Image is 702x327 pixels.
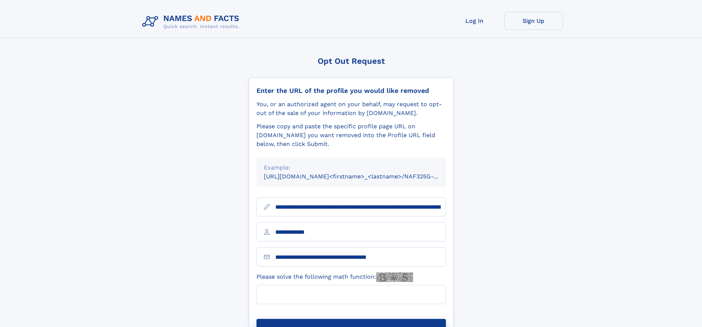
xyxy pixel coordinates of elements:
[504,12,563,30] a: Sign Up
[256,100,446,118] div: You, or an authorized agent on your behalf, may request to opt-out of the sale of your informatio...
[256,87,446,95] div: Enter the URL of the profile you would like removed
[264,163,439,172] div: Example:
[139,12,245,32] img: Logo Names and Facts
[264,173,460,180] small: [URL][DOMAIN_NAME]<firstname>_<lastname>/NAF325G-xxxxxxxx
[256,272,413,282] label: Please solve the following math function:
[256,122,446,149] div: Please copy and paste the specific profile page URL on [DOMAIN_NAME] you want removed into the Pr...
[249,56,454,66] div: Opt Out Request
[445,12,504,30] a: Log In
